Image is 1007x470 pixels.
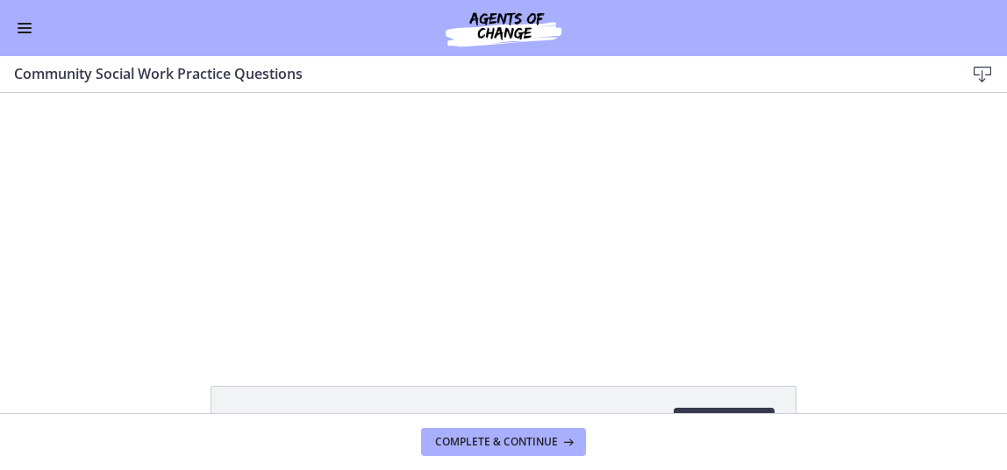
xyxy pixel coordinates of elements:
button: Enable menu [14,18,35,39]
span: Complete & continue [435,435,558,449]
h3: Community Social Work Practice Questions [14,63,937,84]
button: Complete & continue [421,428,586,456]
a: Download [674,408,775,443]
img: Agents of Change [398,7,609,49]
